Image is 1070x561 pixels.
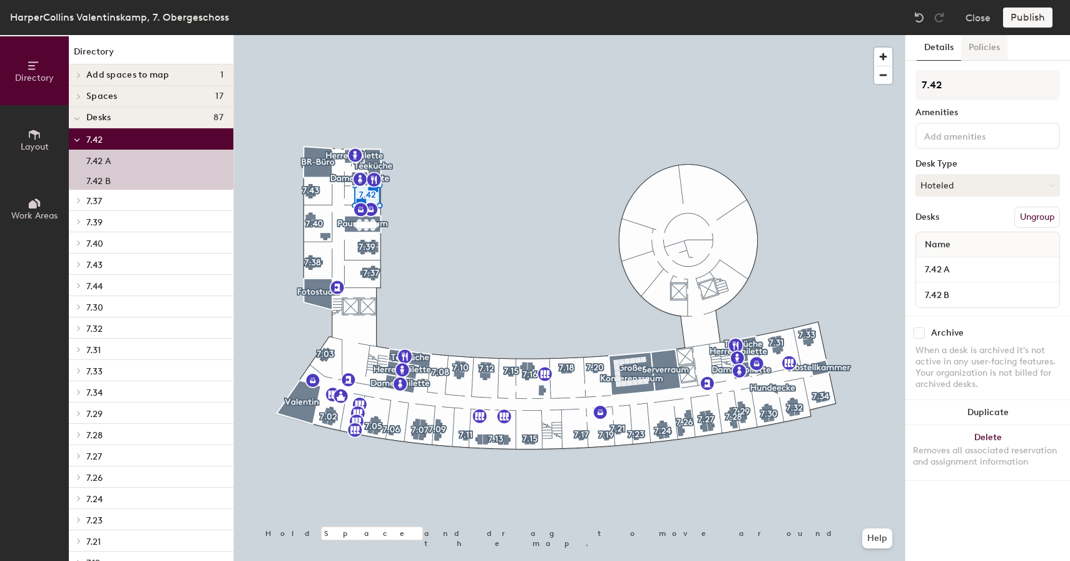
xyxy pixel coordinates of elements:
span: Desks [86,113,111,123]
span: 7.39 [86,217,103,228]
button: Help [862,528,892,548]
button: Details [917,35,961,61]
span: 7.42 [86,135,103,145]
div: Desk Type [915,159,1060,169]
span: 7.24 [86,494,103,505]
span: 7.27 [86,451,102,462]
button: DeleteRemoves all associated reservation and assignment information [905,425,1070,480]
span: 7.40 [86,239,103,249]
span: 7.37 [86,196,102,207]
span: 7.21 [86,537,101,547]
input: Add amenities [922,128,1034,143]
span: 87 [213,113,223,123]
div: Amenities [915,108,1060,118]
h1: Directory [69,45,233,64]
button: Policies [961,35,1007,61]
div: HarperCollins Valentinskamp, 7. Obergeschoss [10,9,229,25]
div: When a desk is archived it's not active in any user-facing features. Your organization is not bil... [915,345,1060,390]
span: Spaces [86,91,118,101]
span: 7.30 [86,302,103,313]
button: Hoteled [915,174,1060,197]
img: Redo [933,11,945,24]
span: 7.31 [86,345,101,356]
input: Unnamed desk [919,286,1057,304]
span: 7.28 [86,430,103,441]
span: 7.29 [86,409,103,419]
span: 1 [220,70,223,80]
p: 7.42 A [86,152,111,167]
span: Name [919,234,957,256]
span: 17 [215,91,223,101]
img: Undo [913,11,925,24]
div: Archive [931,328,964,338]
span: Add spaces to map [86,70,170,80]
span: 7.44 [86,281,103,292]
span: Work Areas [11,210,58,221]
button: Duplicate [905,400,1070,425]
p: 7.42 B [86,172,111,187]
span: 7.32 [86,324,103,334]
button: Ungroup [1014,207,1060,228]
span: 7.23 [86,515,103,526]
span: 7.33 [86,366,103,377]
span: 7.26 [86,473,103,483]
span: Layout [21,142,49,152]
div: Removes all associated reservation and assignment information [913,445,1062,468]
span: 7.43 [86,260,103,270]
input: Unnamed desk [919,261,1057,279]
span: Directory [15,73,54,83]
button: Close [966,8,991,28]
div: Desks [915,212,939,222]
span: 7.34 [86,388,103,398]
